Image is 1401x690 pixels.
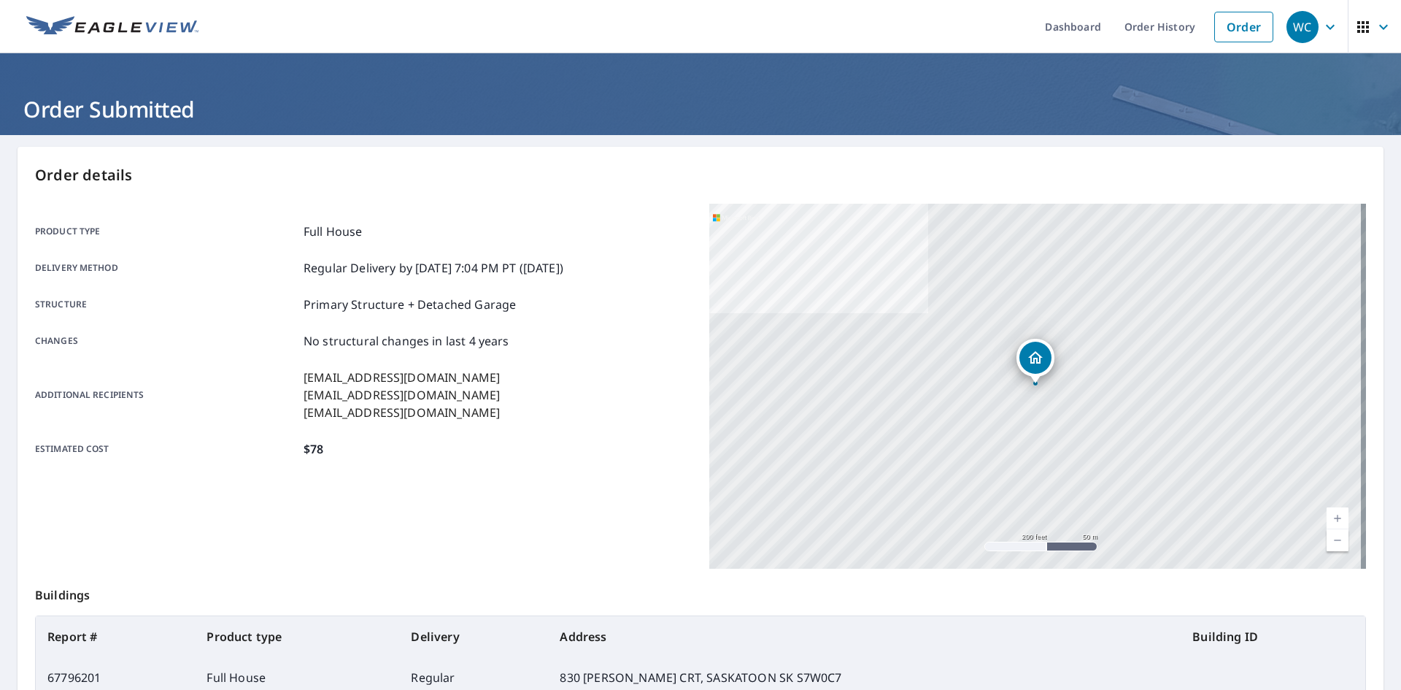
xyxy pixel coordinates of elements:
p: [EMAIL_ADDRESS][DOMAIN_NAME] [304,386,500,404]
p: Additional recipients [35,369,298,421]
p: Regular Delivery by [DATE] 7:04 PM PT ([DATE]) [304,259,563,277]
p: Order details [35,164,1366,186]
p: Estimated cost [35,440,298,458]
div: WC [1286,11,1319,43]
p: Changes [35,332,298,350]
p: Primary Structure + Detached Garage [304,296,516,313]
p: Structure [35,296,298,313]
p: [EMAIL_ADDRESS][DOMAIN_NAME] [304,404,500,421]
a: Order [1214,12,1273,42]
p: Full House [304,223,363,240]
p: Product type [35,223,298,240]
h1: Order Submitted [18,94,1383,124]
th: Product type [195,616,399,657]
p: $78 [304,440,323,458]
a: Current Level 17, Zoom In [1327,507,1348,529]
p: No structural changes in last 4 years [304,332,509,350]
p: Buildings [35,569,1366,616]
img: EV Logo [26,16,198,38]
a: Current Level 17, Zoom Out [1327,529,1348,551]
th: Report # [36,616,195,657]
th: Delivery [399,616,548,657]
p: [EMAIL_ADDRESS][DOMAIN_NAME] [304,369,500,386]
th: Address [548,616,1181,657]
p: Delivery method [35,259,298,277]
div: Dropped pin, building 1, Residential property, 830 WILKINS CRT SASKATOON SK S7W0C7 [1016,339,1054,384]
th: Building ID [1181,616,1365,657]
